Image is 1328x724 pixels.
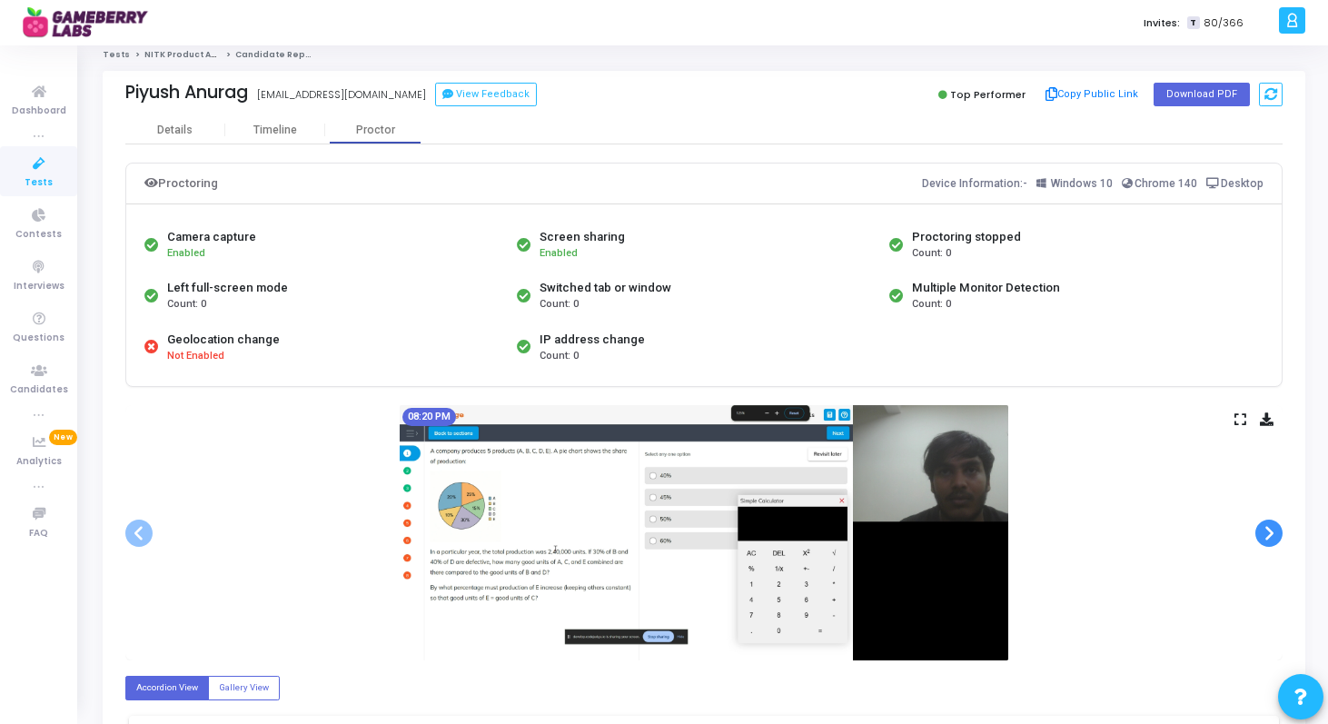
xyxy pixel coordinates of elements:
[950,87,1026,102] span: Top Performer
[1204,15,1244,31] span: 80/366
[257,87,426,103] div: [EMAIL_ADDRESS][DOMAIN_NAME]
[25,175,53,191] span: Tests
[1051,177,1113,190] span: Windows 10
[540,279,671,297] div: Switched tab or window
[14,279,64,294] span: Interviews
[167,247,205,259] span: Enabled
[922,173,1264,194] div: Device Information:-
[167,279,288,297] div: Left full-screen mode
[125,82,248,103] div: Piyush Anurag
[208,676,280,700] label: Gallery View
[23,5,159,41] img: logo
[144,49,268,60] a: NITK Product Analyst Intern
[1221,177,1264,190] span: Desktop
[435,83,537,106] button: View Feedback
[167,228,256,246] div: Camera capture
[103,49,1305,61] nav: breadcrumb
[912,228,1021,246] div: Proctoring stopped
[103,49,130,60] a: Tests
[325,124,425,137] div: Proctor
[144,173,218,194] div: Proctoring
[1144,15,1180,31] label: Invites:
[125,676,209,700] label: Accordion View
[12,104,66,119] span: Dashboard
[167,297,206,312] span: Count: 0
[540,331,645,349] div: IP address change
[29,526,48,541] span: FAQ
[912,246,951,262] span: Count: 0
[167,349,224,364] span: Not Enabled
[1154,83,1250,106] button: Download PDF
[1040,81,1145,108] button: Copy Public Link
[402,408,456,426] mat-chip: 08:20 PM
[16,454,62,470] span: Analytics
[540,349,579,364] span: Count: 0
[235,49,319,60] span: Candidate Report
[13,331,64,346] span: Questions
[1135,177,1197,190] span: Chrome 140
[49,430,77,445] span: New
[540,247,578,259] span: Enabled
[400,405,1008,660] img: screenshot-1757083818456.jpeg
[912,297,951,312] span: Count: 0
[157,124,193,137] div: Details
[540,297,579,312] span: Count: 0
[15,227,62,243] span: Contests
[167,331,280,349] div: Geolocation change
[540,228,625,246] div: Screen sharing
[10,382,68,398] span: Candidates
[253,124,297,137] div: Timeline
[1187,16,1199,30] span: T
[912,279,1060,297] div: Multiple Monitor Detection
